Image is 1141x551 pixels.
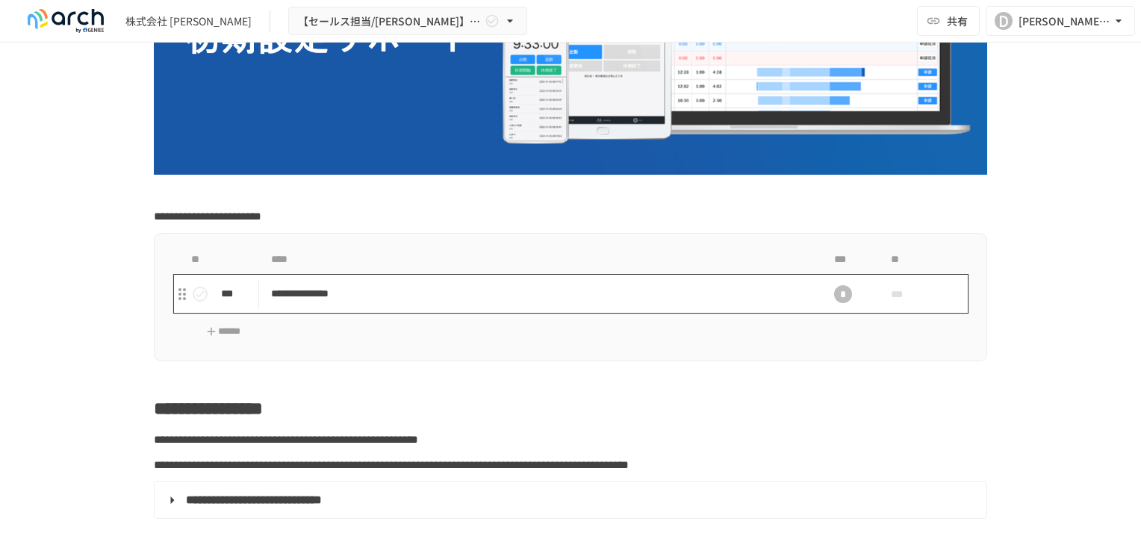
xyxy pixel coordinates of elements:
[1019,12,1111,31] div: [PERSON_NAME][EMAIL_ADDRESS][DOMAIN_NAME]
[125,13,252,29] div: 株式会社 [PERSON_NAME]
[185,279,215,309] button: status
[986,6,1135,36] button: D[PERSON_NAME][EMAIL_ADDRESS][DOMAIN_NAME]
[995,12,1013,30] div: D
[288,7,527,36] button: 【セールス担当/[PERSON_NAME]】株式会社 [PERSON_NAME]_初期設定サポート
[18,9,114,33] img: logo-default@2x-9cf2c760.svg
[947,13,968,29] span: 共有
[172,246,969,314] table: task table
[917,6,980,36] button: 共有
[298,12,482,31] span: 【セールス担当/[PERSON_NAME]】株式会社 [PERSON_NAME]_初期設定サポート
